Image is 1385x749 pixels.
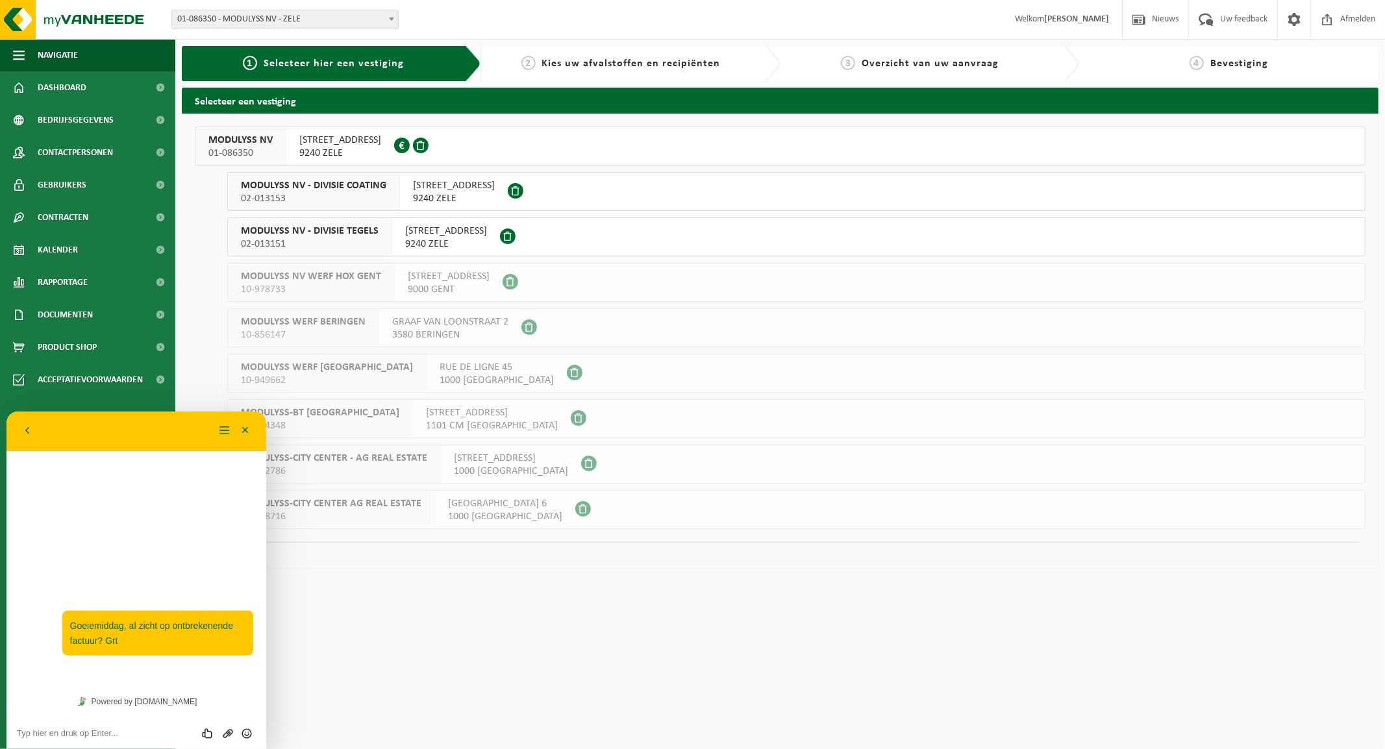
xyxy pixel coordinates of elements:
[241,328,366,341] span: 10-856147
[862,58,999,69] span: Overzicht van uw aanvraag
[241,225,379,238] span: MODULYSS NV - DIVISIE TEGELS
[241,510,421,523] span: 10-868716
[448,510,562,523] span: 1000 [GEOGRAPHIC_DATA]
[405,225,487,238] span: [STREET_ADDRESS]
[241,361,413,374] span: MODULYSS WERF [GEOGRAPHIC_DATA]
[299,134,381,147] span: [STREET_ADDRESS]
[241,497,421,510] span: MODULYSS-CITY CENTER AG REAL ESTATE
[392,315,508,328] span: GRAAF VAN LOONSTRAAT 2
[413,179,495,192] span: [STREET_ADDRESS]
[440,361,554,374] span: RUE DE LIGNE 45
[413,192,495,205] span: 9240 ZELE
[241,406,399,419] span: MODULYSS-BT [GEOGRAPHIC_DATA]
[1044,14,1109,24] strong: [PERSON_NAME]
[426,419,558,432] span: 1101 CM [GEOGRAPHIC_DATA]
[208,134,273,147] span: MODULYSS NV
[182,88,1379,113] h2: Selecteer een vestiging
[171,10,399,29] span: 01-086350 - MODULYSS NV - ZELE
[241,452,427,465] span: MODULYSS-CITY CENTER - AG REAL ESTATE
[241,270,381,283] span: MODULYSS NV WERF HOX GENT
[38,169,86,201] span: Gebruikers
[38,266,88,299] span: Rapportage
[1210,58,1268,69] span: Bevestiging
[241,283,381,296] span: 10-978733
[454,452,568,465] span: [STREET_ADDRESS]
[241,419,399,432] span: 10-854348
[38,136,113,169] span: Contactpersonen
[408,283,490,296] span: 9000 GENT
[241,465,427,478] span: 10-852786
[241,374,413,387] span: 10-949662
[227,172,1366,211] button: MODULYSS NV - DIVISIE COATING 02-013153 [STREET_ADDRESS]9240 ZELE
[241,238,379,251] span: 02-013151
[38,234,78,266] span: Kalender
[264,58,404,69] span: Selecteer hier een vestiging
[440,374,554,387] span: 1000 [GEOGRAPHIC_DATA]
[542,58,721,69] span: Kies uw afvalstoffen en recipiënten
[408,270,490,283] span: [STREET_ADDRESS]
[38,201,88,234] span: Contracten
[241,179,386,192] span: MODULYSS NV - DIVISIE COATING
[6,411,266,749] iframe: chat widget
[426,406,558,419] span: [STREET_ADDRESS]
[38,331,97,363] span: Product Shop
[38,299,93,331] span: Documenten
[38,363,143,396] span: Acceptatievoorwaarden
[38,71,86,104] span: Dashboard
[299,147,381,160] span: 9240 ZELE
[172,10,398,29] span: 01-086350 - MODULYSS NV - ZELE
[448,497,562,510] span: [GEOGRAPHIC_DATA] 6
[241,192,386,205] span: 02-013153
[241,315,366,328] span: MODULYSS WERF BERINGEN
[195,127,1366,166] button: MODULYSS NV 01-086350 [STREET_ADDRESS]9240 ZELE
[1190,56,1204,70] span: 4
[38,39,78,71] span: Navigatie
[38,104,114,136] span: Bedrijfsgegevens
[243,56,257,70] span: 1
[405,238,487,251] span: 9240 ZELE
[841,56,855,70] span: 3
[227,217,1366,256] button: MODULYSS NV - DIVISIE TEGELS 02-013151 [STREET_ADDRESS]9240 ZELE
[521,56,536,70] span: 2
[454,465,568,478] span: 1000 [GEOGRAPHIC_DATA]
[392,328,508,341] span: 3580 BERINGEN
[208,147,273,160] span: 01-086350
